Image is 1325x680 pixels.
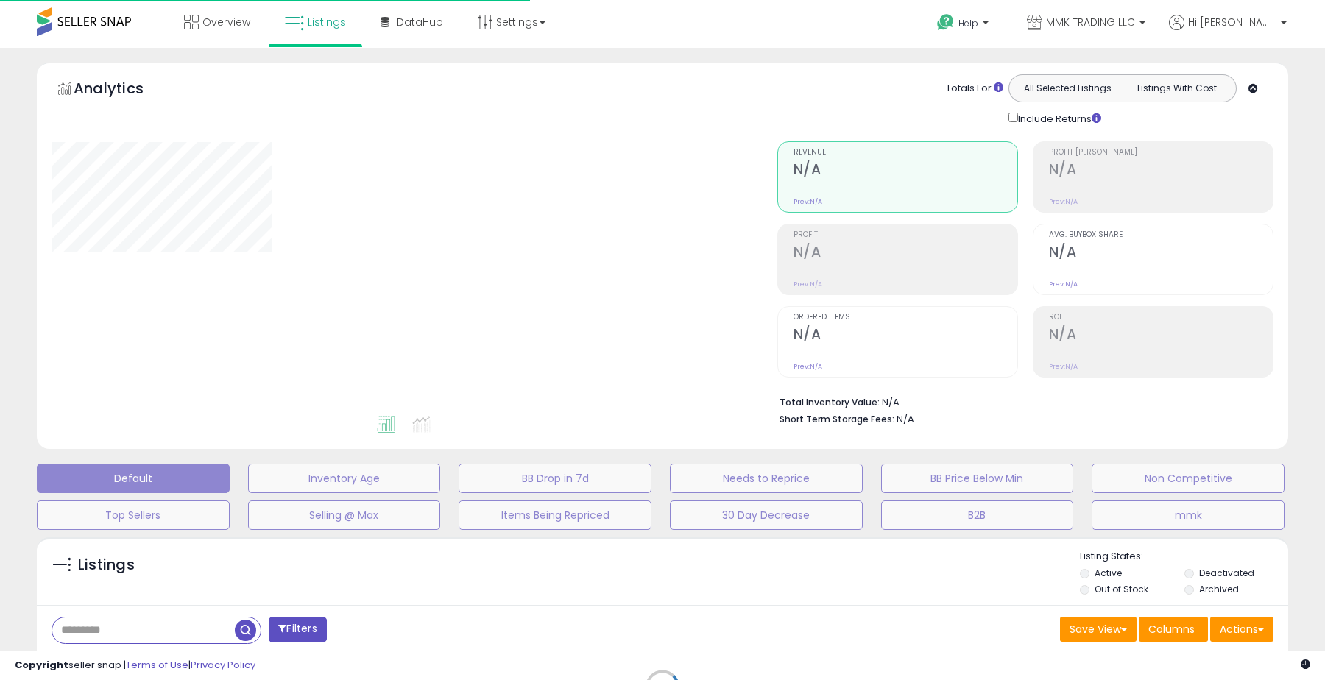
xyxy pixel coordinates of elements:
[1013,79,1123,98] button: All Selected Listings
[459,500,651,530] button: Items Being Repriced
[997,110,1119,127] div: Include Returns
[1049,326,1273,346] h2: N/A
[780,392,1262,410] li: N/A
[936,13,955,32] i: Get Help
[1049,362,1078,371] small: Prev: N/A
[794,280,822,288] small: Prev: N/A
[794,149,1017,157] span: Revenue
[1049,231,1273,239] span: Avg. Buybox Share
[794,197,822,206] small: Prev: N/A
[794,362,822,371] small: Prev: N/A
[15,658,68,672] strong: Copyright
[1092,500,1285,530] button: mmk
[308,15,346,29] span: Listings
[1049,197,1078,206] small: Prev: N/A
[1169,15,1287,48] a: Hi [PERSON_NAME]
[946,82,1003,96] div: Totals For
[1049,314,1273,322] span: ROI
[794,161,1017,181] h2: N/A
[881,464,1074,493] button: BB Price Below Min
[670,500,863,530] button: 30 Day Decrease
[1092,464,1285,493] button: Non Competitive
[1049,244,1273,263] h2: N/A
[670,464,863,493] button: Needs to Reprice
[15,659,255,673] div: seller snap | |
[1049,161,1273,181] h2: N/A
[1049,280,1078,288] small: Prev: N/A
[248,500,441,530] button: Selling @ Max
[958,17,978,29] span: Help
[780,396,880,408] b: Total Inventory Value:
[397,15,443,29] span: DataHub
[74,78,172,102] h5: Analytics
[794,231,1017,239] span: Profit
[1188,15,1276,29] span: Hi [PERSON_NAME]
[1046,15,1135,29] span: MMK TRADING LLC
[37,500,230,530] button: Top Sellers
[1122,79,1232,98] button: Listings With Cost
[780,413,894,425] b: Short Term Storage Fees:
[794,314,1017,322] span: Ordered Items
[37,464,230,493] button: Default
[459,464,651,493] button: BB Drop in 7d
[794,244,1017,263] h2: N/A
[202,15,250,29] span: Overview
[794,326,1017,346] h2: N/A
[1049,149,1273,157] span: Profit [PERSON_NAME]
[881,500,1074,530] button: B2B
[925,2,1003,48] a: Help
[248,464,441,493] button: Inventory Age
[897,412,914,426] span: N/A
